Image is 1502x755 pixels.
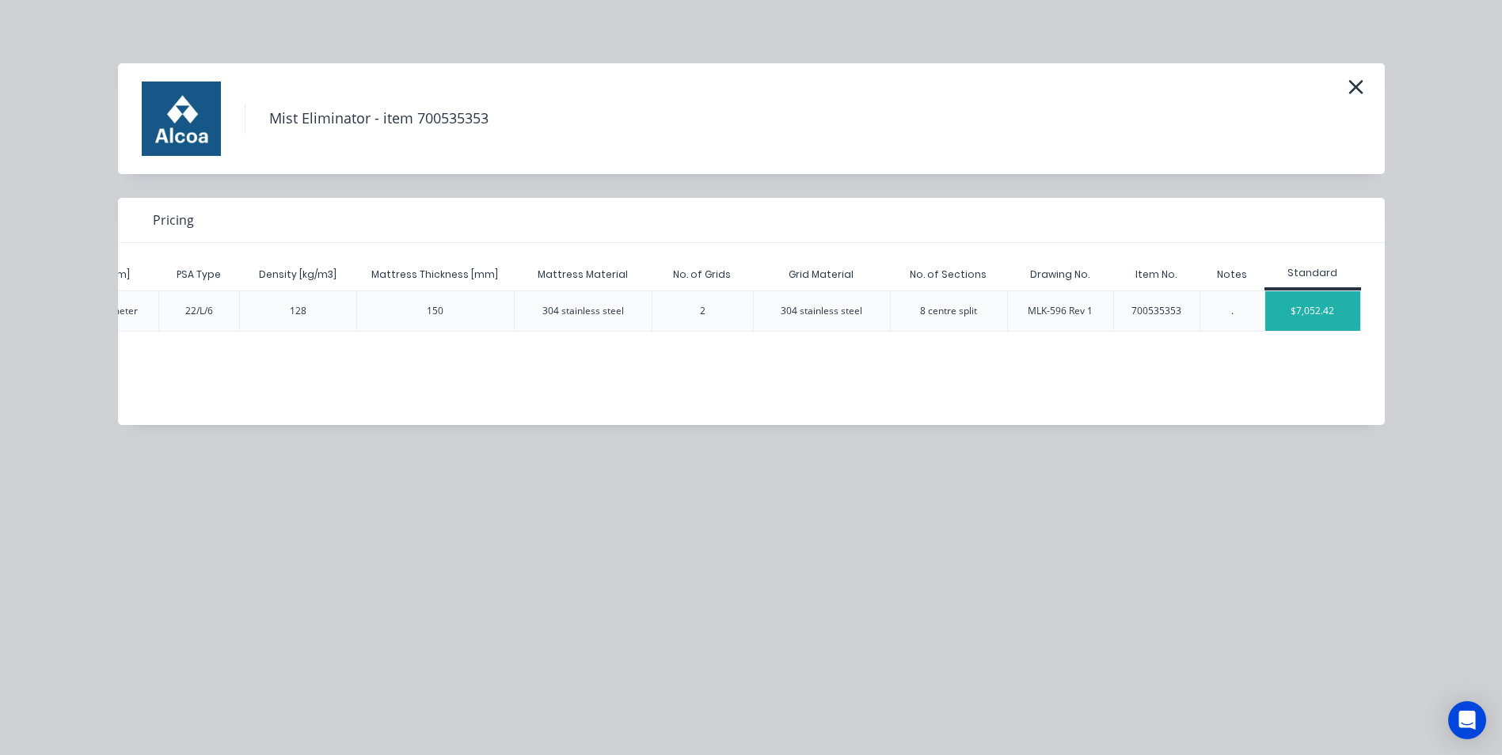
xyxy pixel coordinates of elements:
[542,304,624,318] div: 304 stainless steel
[1123,255,1189,294] div: Item No.
[246,255,349,294] div: Density [kg/m3]
[776,255,866,294] div: Grid Material
[897,255,999,294] div: No. of Sections
[700,304,705,318] div: 2
[245,104,512,134] h4: Mist Eliminator - item 700535353
[153,211,194,230] span: Pricing
[359,255,511,294] div: Mattress Thickness [mm]
[920,304,977,318] div: 8 centre split
[1264,266,1361,280] div: Standard
[525,255,641,294] div: Mattress Material
[660,255,743,294] div: No. of Grids
[1231,304,1234,318] div: .
[1265,291,1360,331] div: $7,052.42
[1017,255,1102,294] div: Drawing No.
[1448,701,1486,739] div: Open Intercom Messenger
[290,304,306,318] div: 128
[781,304,862,318] div: 304 stainless steel
[1204,255,1260,294] div: Notes
[1131,304,1181,318] div: 700535353
[427,304,443,318] div: 150
[185,304,213,318] div: 22/L/6
[142,79,221,158] img: Mist Eliminator - item 700535353
[164,255,234,294] div: PSA Type
[1028,304,1093,318] div: MLK-596 Rev 1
